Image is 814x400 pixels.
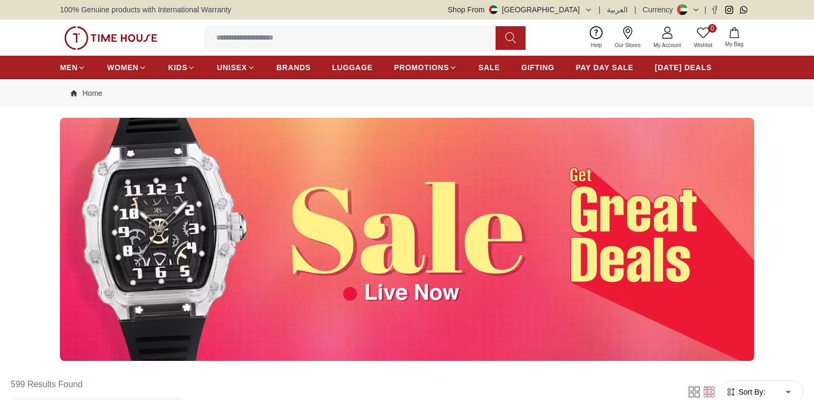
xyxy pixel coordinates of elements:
[608,24,647,51] a: Our Stores
[478,58,500,77] a: SALE
[704,4,706,15] span: |
[655,58,712,77] a: [DATE] DEALS
[584,24,608,51] a: Help
[721,40,748,48] span: My Bag
[394,62,449,73] span: PROMOTIONS
[599,4,601,15] span: |
[576,58,634,77] a: PAY DAY SALE
[394,58,457,77] a: PROMOTIONS
[478,62,500,73] span: SALE
[60,58,86,77] a: MEN
[611,41,645,49] span: Our Stores
[11,372,182,397] h6: 599 Results Found
[217,58,255,77] a: UNISEX
[655,62,712,73] span: [DATE] DEALS
[60,79,754,107] nav: Breadcrumb
[643,4,678,15] div: Currency
[168,58,195,77] a: KIDS
[60,118,754,361] img: ...
[521,58,554,77] a: GIFTING
[71,88,102,99] a: Home
[740,6,748,14] a: Whatsapp
[489,5,498,14] img: United Arab Emirates
[107,58,147,77] a: WOMEN
[719,25,750,50] button: My Bag
[217,62,247,73] span: UNISEX
[726,387,765,397] button: Sort By:
[521,62,554,73] span: GIFTING
[332,58,373,77] a: LUGGAGE
[607,4,628,15] button: العربية
[587,41,606,49] span: Help
[448,4,592,15] button: Shop From[GEOGRAPHIC_DATA]
[649,41,686,49] span: My Account
[60,62,78,73] span: MEN
[690,41,717,49] span: Wishlist
[168,62,187,73] span: KIDS
[736,387,765,397] span: Sort By:
[708,24,717,33] span: 0
[725,6,733,14] a: Instagram
[634,4,636,15] span: |
[688,24,719,51] a: 0Wishlist
[64,26,157,50] img: ...
[576,62,634,73] span: PAY DAY SALE
[332,62,373,73] span: LUGGAGE
[60,4,231,15] span: 100% Genuine products with International Warranty
[277,62,311,73] span: BRANDS
[107,62,139,73] span: WOMEN
[277,58,311,77] a: BRANDS
[711,6,719,14] a: Facebook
